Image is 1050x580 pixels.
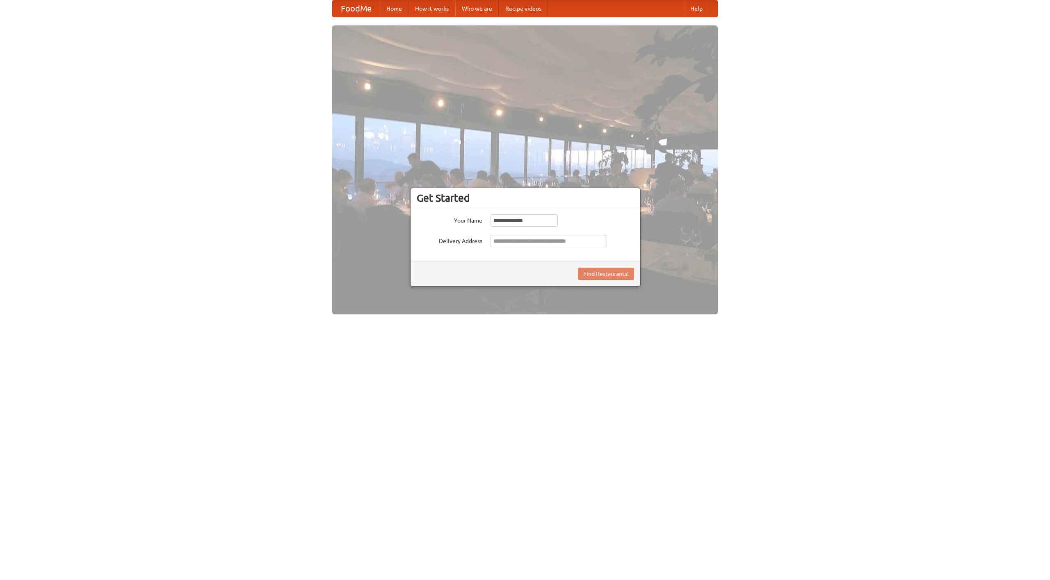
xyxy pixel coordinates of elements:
h3: Get Started [417,192,634,204]
a: Help [684,0,709,17]
button: Find Restaurants! [578,268,634,280]
label: Delivery Address [417,235,482,245]
label: Your Name [417,214,482,225]
a: Who we are [455,0,499,17]
a: FoodMe [333,0,380,17]
a: Home [380,0,409,17]
a: Recipe videos [499,0,548,17]
a: How it works [409,0,455,17]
